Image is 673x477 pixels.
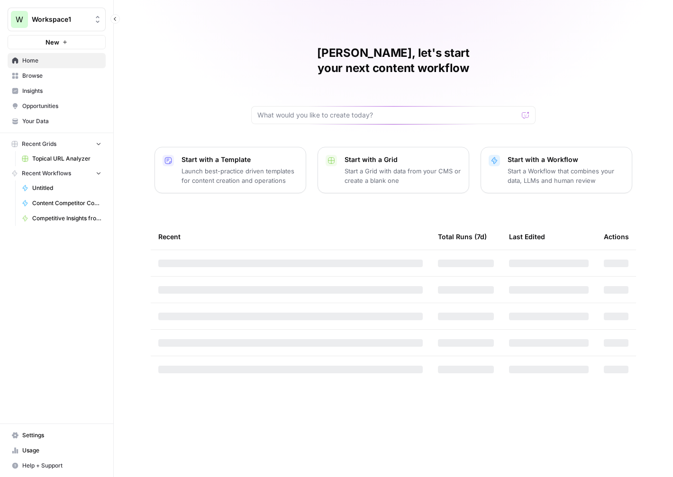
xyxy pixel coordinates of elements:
p: Start with a Workflow [508,155,624,164]
a: Browse [8,68,106,83]
a: Your Data [8,114,106,129]
button: New [8,35,106,49]
span: Recent Workflows [22,169,71,178]
span: Competitive Insights from Primary KW [32,214,101,223]
a: Settings [8,428,106,443]
button: Start with a GridStart a Grid with data from your CMS or create a blank one [318,147,469,193]
a: Untitled [18,180,106,196]
a: Content Competitor Comparison Report [18,196,106,211]
span: Your Data [22,117,101,126]
span: Recent Grids [22,140,56,148]
span: Workspace1 [32,15,89,24]
span: W [16,14,23,25]
span: Insights [22,87,101,95]
button: Workspace: Workspace1 [8,8,106,31]
input: What would you like to create today? [257,110,518,120]
span: New [45,37,59,47]
span: Topical URL Analyzer [32,154,101,163]
div: Recent [158,224,423,250]
p: Start a Grid with data from your CMS or create a blank one [345,166,461,185]
a: Home [8,53,106,68]
p: Start with a Grid [345,155,461,164]
p: Launch best-practice driven templates for content creation and operations [182,166,298,185]
p: Start with a Template [182,155,298,164]
span: Opportunities [22,102,101,110]
span: Untitled [32,184,101,192]
span: Browse [22,72,101,80]
a: Insights [8,83,106,99]
button: Help + Support [8,458,106,473]
div: Actions [604,224,629,250]
p: Start a Workflow that combines your data, LLMs and human review [508,166,624,185]
button: Recent Grids [8,137,106,151]
span: Settings [22,431,101,440]
button: Recent Workflows [8,166,106,180]
a: Topical URL Analyzer [18,151,106,166]
a: Competitive Insights from Primary KW [18,211,106,226]
span: Content Competitor Comparison Report [32,199,101,207]
button: Start with a TemplateLaunch best-practice driven templates for content creation and operations [155,147,306,193]
span: Home [22,56,101,65]
a: Opportunities [8,99,106,114]
h1: [PERSON_NAME], let's start your next content workflow [251,45,536,76]
div: Total Runs (7d) [438,224,487,250]
a: Usage [8,443,106,458]
span: Usage [22,446,101,455]
button: Start with a WorkflowStart a Workflow that combines your data, LLMs and human review [481,147,632,193]
span: Help + Support [22,461,101,470]
div: Last Edited [509,224,545,250]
